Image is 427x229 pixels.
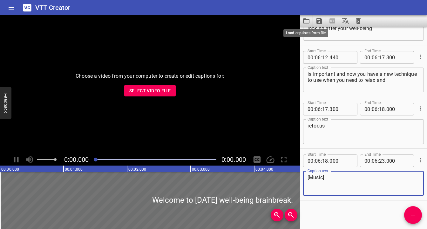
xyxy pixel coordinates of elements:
button: Cue Options [417,53,425,61]
span: . [385,51,386,64]
span: 0:00.000 [221,156,246,163]
input: 06 [372,51,378,64]
span: . [328,103,329,115]
div: Hide/Show Captions [251,154,263,166]
svg: Save captions to file [315,17,323,25]
h6: VTT Creator [35,3,71,13]
span: : [314,103,315,115]
input: 12 [322,51,328,64]
input: 06 [372,154,378,167]
text: 00:02.000 [128,167,146,172]
textarea: refocus [308,123,419,141]
span: : [321,103,322,115]
button: Save captions to file [313,15,326,27]
input: 17 [322,103,328,115]
div: Cue Options [417,100,424,117]
button: Cue Options [417,104,425,113]
span: . [385,103,386,115]
text: 00:01.000 [65,167,83,172]
button: Translate captions [339,15,352,27]
input: 06 [315,154,321,167]
input: 23 [379,154,385,167]
svg: Translate captions [342,17,349,25]
input: 440 [329,51,353,64]
button: Select Video File [124,85,176,97]
input: 06 [315,103,321,115]
span: . [328,154,329,167]
span: Select Video File [129,87,171,95]
input: 00 [364,154,370,167]
span: . [328,51,329,64]
input: 06 [372,103,378,115]
span: Select a video in the pane to the left, then you can automatically extract captions. [326,15,339,27]
span: : [370,51,372,64]
input: 18 [322,154,328,167]
button: Add Cue [404,206,422,224]
span: : [378,154,379,167]
input: 000 [329,154,353,167]
button: Clear captions [352,15,365,27]
input: 000 [386,154,410,167]
text: 00:00.000 [1,167,19,172]
div: Playback Speed [264,154,276,166]
span: : [370,103,372,115]
span: : [370,154,372,167]
textarea: and that's our well-being brain break for [DATE] looking after your well-being [308,19,419,37]
span: : [321,51,322,64]
span: : [321,154,322,167]
div: Play progress [94,159,216,160]
button: Zoom In [271,209,283,221]
button: Load captions from file [300,15,313,27]
text: 00:03.000 [192,167,210,172]
span: . [385,154,386,167]
span: : [378,51,379,64]
button: Zoom Out [285,209,297,221]
input: 00 [308,154,314,167]
span: Current Time [64,156,89,163]
input: 06 [315,51,321,64]
span: : [378,103,379,115]
div: Cue Options [417,49,424,65]
text: 00:04.000 [255,167,273,172]
input: 00 [308,51,314,64]
p: Choose a video from your computer to create or edit captions for: [76,72,224,80]
div: Cue Options [417,152,424,168]
input: 000 [386,103,410,115]
span: : [314,154,315,167]
span: : [314,51,315,64]
input: 300 [386,51,410,64]
input: 00 [308,103,314,115]
div: Toggle Full Screen [278,154,290,166]
input: 18 [379,103,385,115]
button: Cue Options [417,156,425,164]
input: 17 [379,51,385,64]
textarea: [Music] [308,174,419,193]
input: 00 [364,103,370,115]
input: 00 [364,51,370,64]
input: 300 [329,103,353,115]
textarea: is important and now you have a new technique to use when you need to relax and [308,71,419,89]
